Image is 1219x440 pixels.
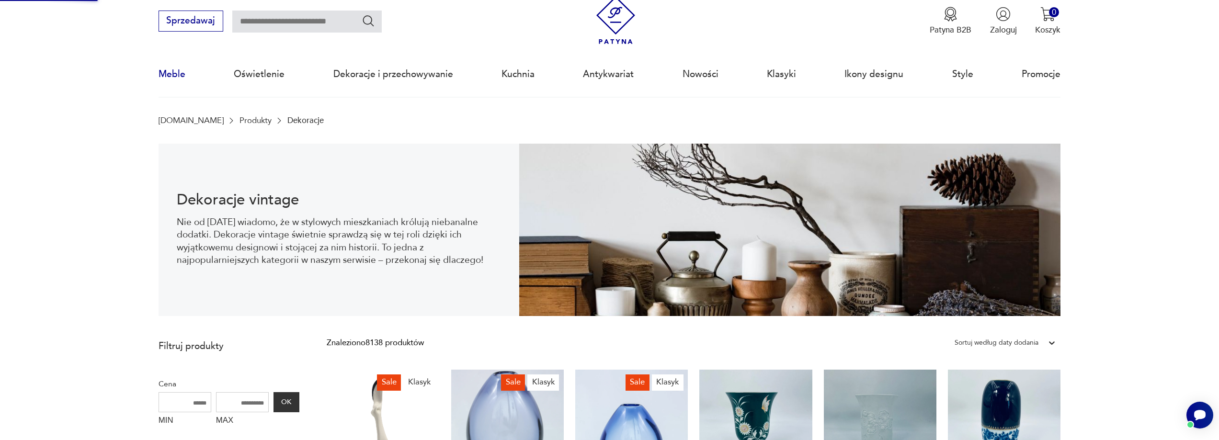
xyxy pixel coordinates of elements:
a: Oświetlenie [234,52,285,96]
iframe: Smartsupp widget button [1186,402,1213,429]
button: Zaloguj [990,7,1017,35]
p: Dekoracje [287,116,324,125]
img: 3afcf10f899f7d06865ab57bf94b2ac8.jpg [519,144,1060,316]
a: Style [952,52,973,96]
img: Ikona medalu [943,7,958,22]
a: Antykwariat [583,52,634,96]
div: Sortuj według daty dodania [955,337,1038,349]
p: Filtruj produkty [159,340,299,352]
p: Patyna B2B [930,24,971,35]
a: Dekoracje i przechowywanie [333,52,453,96]
div: Znaleziono 8138 produktów [327,337,424,349]
button: 0Koszyk [1035,7,1060,35]
p: Nie od [DATE] wiadomo, że w stylowych mieszkaniach królują niebanalne dodatki. Dekoracje vintage ... [177,216,501,267]
img: Ikona koszyka [1040,7,1055,22]
p: Cena [159,378,299,390]
a: Sprzedawaj [159,18,223,25]
label: MIN [159,412,211,430]
a: Meble [159,52,185,96]
h1: Dekoracje vintage [177,193,501,207]
button: Patyna B2B [930,7,971,35]
a: Klasyki [767,52,796,96]
label: MAX [216,412,269,430]
p: Zaloguj [990,24,1017,35]
a: Promocje [1022,52,1060,96]
a: [DOMAIN_NAME] [159,116,224,125]
button: Szukaj [362,14,376,28]
a: Ikony designu [844,52,903,96]
a: Nowości [683,52,718,96]
img: Ikonka użytkownika [996,7,1011,22]
a: Kuchnia [501,52,535,96]
div: 0 [1049,7,1059,17]
p: Koszyk [1035,24,1060,35]
button: OK [273,392,299,412]
a: Produkty [239,116,272,125]
button: Sprzedawaj [159,11,223,32]
a: Ikona medaluPatyna B2B [930,7,971,35]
